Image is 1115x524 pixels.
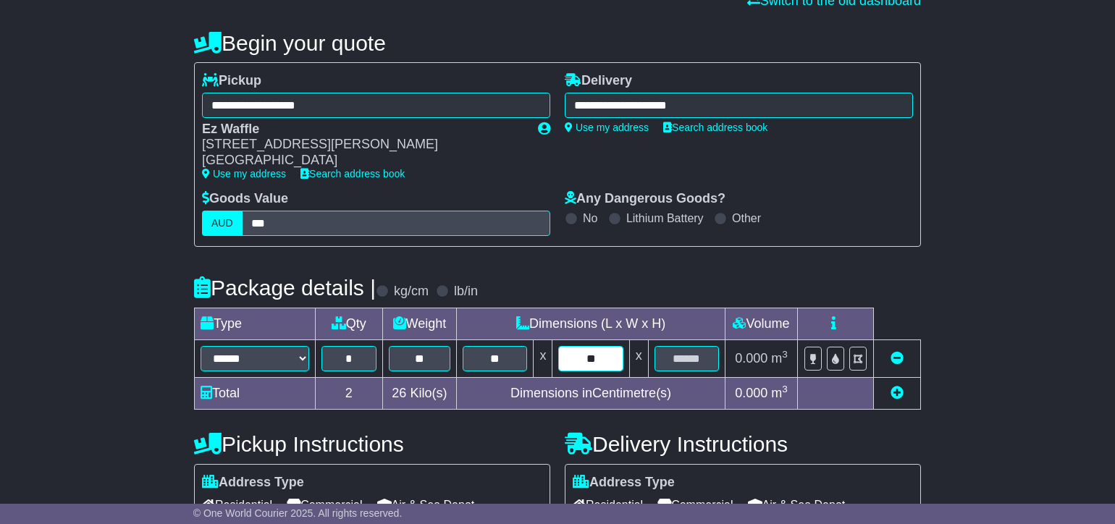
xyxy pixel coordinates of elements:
[202,73,261,89] label: Pickup
[316,377,383,409] td: 2
[287,494,362,516] span: Commercial
[457,308,725,339] td: Dimensions (L x W x H)
[629,339,648,377] td: x
[202,122,523,138] div: Ez Waffle
[565,432,921,456] h4: Delivery Instructions
[394,284,429,300] label: kg/cm
[891,386,904,400] a: Add new item
[202,137,523,153] div: [STREET_ADDRESS][PERSON_NAME]
[657,494,733,516] span: Commercial
[583,211,597,225] label: No
[748,494,846,516] span: Air & Sea Depot
[454,284,478,300] label: lb/in
[377,494,475,516] span: Air & Sea Depot
[194,432,550,456] h4: Pickup Instructions
[392,386,406,400] span: 26
[194,31,921,55] h4: Begin your quote
[771,351,788,365] span: m
[663,122,767,133] a: Search address book
[732,211,761,225] label: Other
[782,349,788,360] sup: 3
[725,308,797,339] td: Volume
[534,339,552,377] td: x
[565,122,649,133] a: Use my address
[565,191,725,207] label: Any Dangerous Goods?
[300,168,405,179] a: Search address book
[626,211,704,225] label: Lithium Battery
[195,377,316,409] td: Total
[565,73,632,89] label: Delivery
[202,475,304,491] label: Address Type
[202,211,243,236] label: AUD
[202,494,272,516] span: Residential
[193,507,403,519] span: © One World Courier 2025. All rights reserved.
[195,308,316,339] td: Type
[382,377,457,409] td: Kilo(s)
[382,308,457,339] td: Weight
[194,276,376,300] h4: Package details |
[573,475,675,491] label: Address Type
[573,494,643,516] span: Residential
[771,386,788,400] span: m
[202,153,523,169] div: [GEOGRAPHIC_DATA]
[735,351,767,365] span: 0.000
[316,308,383,339] td: Qty
[457,377,725,409] td: Dimensions in Centimetre(s)
[782,384,788,394] sup: 3
[891,351,904,365] a: Remove this item
[202,191,288,207] label: Goods Value
[735,386,767,400] span: 0.000
[202,168,286,179] a: Use my address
